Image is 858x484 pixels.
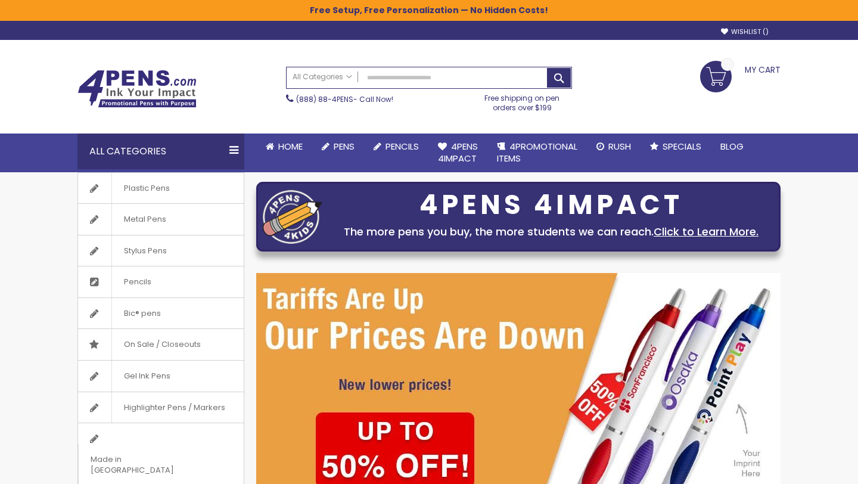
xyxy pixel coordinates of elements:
a: Specials [641,134,711,160]
a: Plastic Pens [78,173,244,204]
a: On Sale / Closeouts [78,329,244,360]
a: Pens [312,134,364,160]
a: (888) 88-4PENS [296,94,353,104]
span: Specials [663,140,701,153]
a: Bic® pens [78,298,244,329]
a: Rush [587,134,641,160]
span: Plastic Pens [111,173,182,204]
span: - Call Now! [296,94,393,104]
a: Metal Pens [78,204,244,235]
span: 4PROMOTIONAL ITEMS [497,140,577,165]
a: Home [256,134,312,160]
a: Wishlist [721,27,769,36]
a: Blog [711,134,753,160]
a: All Categories [287,67,358,87]
a: Click to Learn More. [654,224,758,239]
span: Highlighter Pens / Markers [111,392,237,423]
span: Blog [720,140,744,153]
a: Gel Ink Pens [78,361,244,392]
span: Gel Ink Pens [111,361,182,392]
div: Free shipping on pen orders over $199 [472,89,573,113]
div: The more pens you buy, the more students we can reach. [328,224,774,240]
span: 4Pens 4impact [438,140,478,165]
span: Pencils [111,266,163,297]
span: On Sale / Closeouts [111,329,213,360]
span: Rush [608,140,631,153]
a: Pencils [78,266,244,297]
span: Stylus Pens [111,235,179,266]
span: Home [278,140,303,153]
div: All Categories [77,134,244,169]
div: 4PENS 4IMPACT [328,193,774,218]
span: Pencils [386,140,419,153]
span: Pens [334,140,355,153]
a: Highlighter Pens / Markers [78,392,244,423]
a: 4PROMOTIONALITEMS [487,134,587,172]
a: Pencils [364,134,428,160]
img: four_pen_logo.png [263,190,322,244]
a: 4Pens4impact [428,134,487,172]
img: 4Pens Custom Pens and Promotional Products [77,70,197,108]
span: All Categories [293,72,352,82]
a: Stylus Pens [78,235,244,266]
span: Bic® pens [111,298,173,329]
span: Metal Pens [111,204,178,235]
